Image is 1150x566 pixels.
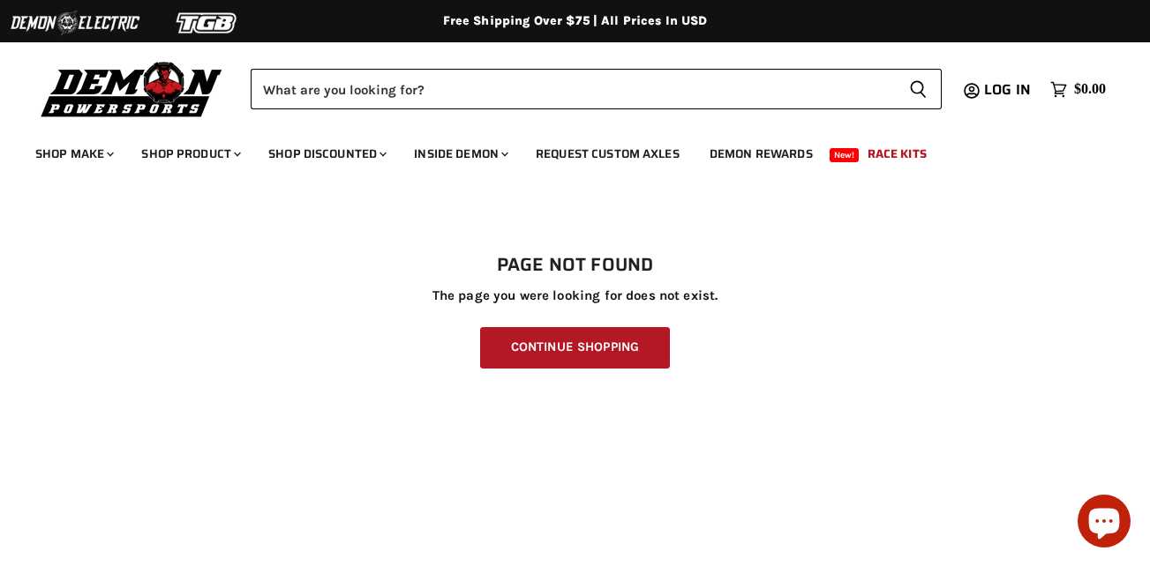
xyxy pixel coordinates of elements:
a: Request Custom Axles [522,136,693,172]
a: Log in [976,82,1041,98]
a: Demon Rewards [696,136,826,172]
a: Race Kits [854,136,940,172]
span: New! [830,148,860,162]
form: Product [251,69,942,109]
a: Shop Product [128,136,252,172]
inbox-online-store-chat: Shopify online store chat [1072,495,1136,552]
img: TGB Logo 2 [141,6,274,40]
a: $0.00 [1041,77,1115,102]
input: Search [251,69,895,109]
img: Demon Electric Logo 2 [9,6,141,40]
a: Continue Shopping [480,327,670,369]
p: The page you were looking for does not exist. [35,288,1115,303]
img: Demon Powersports [35,57,229,120]
ul: Main menu [22,129,1101,172]
a: Inside Demon [401,136,519,172]
span: Log in [984,78,1031,101]
h1: Page not found [35,255,1115,276]
a: Shop Discounted [255,136,397,172]
button: Search [895,69,942,109]
a: Shop Make [22,136,124,172]
span: $0.00 [1074,81,1106,98]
